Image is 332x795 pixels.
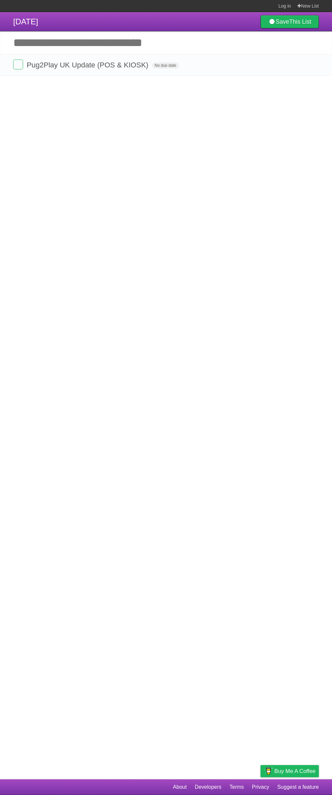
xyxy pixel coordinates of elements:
[252,781,269,793] a: Privacy
[173,781,187,793] a: About
[264,765,273,777] img: Buy me a coffee
[277,781,319,793] a: Suggest a feature
[152,62,179,68] span: No due date
[289,18,311,25] b: This List
[261,15,319,28] a: SaveThis List
[274,765,316,777] span: Buy me a coffee
[13,17,38,26] span: [DATE]
[195,781,221,793] a: Developers
[13,60,23,69] label: Done
[230,781,244,793] a: Terms
[27,61,150,69] span: Pug2Play UK Update (POS & KIOSK)
[261,765,319,777] a: Buy me a coffee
